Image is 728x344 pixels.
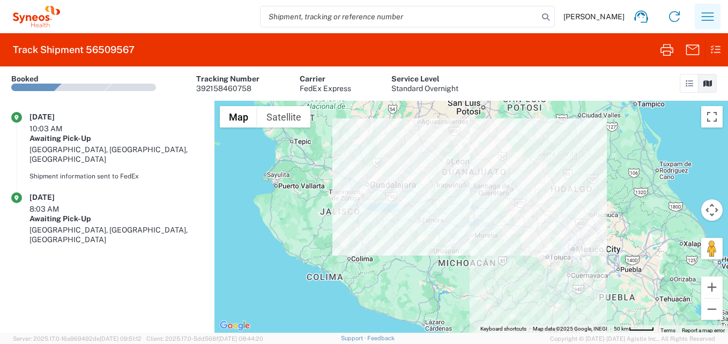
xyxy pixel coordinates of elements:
[701,106,723,128] button: Toggle fullscreen view
[261,6,538,27] input: Shipment, tracking or reference number
[611,325,657,333] button: Map Scale: 50 km per 43 pixels
[682,327,725,333] a: Report a map error
[29,225,203,244] div: [GEOGRAPHIC_DATA], [GEOGRAPHIC_DATA], [GEOGRAPHIC_DATA]
[29,204,83,214] div: 8:03 AM
[300,84,351,93] div: FedEx Express
[341,335,368,341] a: Support
[550,334,715,343] span: Copyright © [DATE]-[DATE] Agistix Inc., All Rights Reserved
[220,106,257,128] button: Show street map
[480,325,526,333] button: Keyboard shortcuts
[391,84,458,93] div: Standard Overnight
[300,74,351,84] div: Carrier
[701,199,723,221] button: Map camera controls
[257,106,310,128] button: Show satellite imagery
[29,214,203,223] div: Awaiting Pick-Up
[29,112,83,122] div: [DATE]
[29,124,83,133] div: 10:03 AM
[218,335,263,342] span: [DATE] 08:44:20
[701,298,723,320] button: Zoom out
[217,319,252,333] a: Open this area in Google Maps (opens a new window)
[660,327,675,333] a: Terms
[217,319,252,333] img: Google
[391,74,458,84] div: Service Level
[196,74,259,84] div: Tracking Number
[701,276,723,298] button: Zoom in
[146,335,263,342] span: Client: 2025.17.0-5dd568f
[367,335,395,341] a: Feedback
[11,74,39,84] div: Booked
[614,326,629,332] span: 50 km
[533,326,607,332] span: Map data ©2025 Google, INEGI
[563,12,625,21] span: [PERSON_NAME]
[701,238,723,259] button: Drag Pegman onto the map to open Street View
[29,171,203,181] div: Shipment information sent to FedEx
[13,43,135,56] h2: Track Shipment 56509567
[196,84,259,93] div: 392158460758
[29,133,203,143] div: Awaiting Pick-Up
[29,192,83,202] div: [DATE]
[29,145,203,164] div: [GEOGRAPHIC_DATA], [GEOGRAPHIC_DATA], [GEOGRAPHIC_DATA]
[100,335,142,342] span: [DATE] 09:51:12
[13,335,142,342] span: Server: 2025.17.0-16a969492de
